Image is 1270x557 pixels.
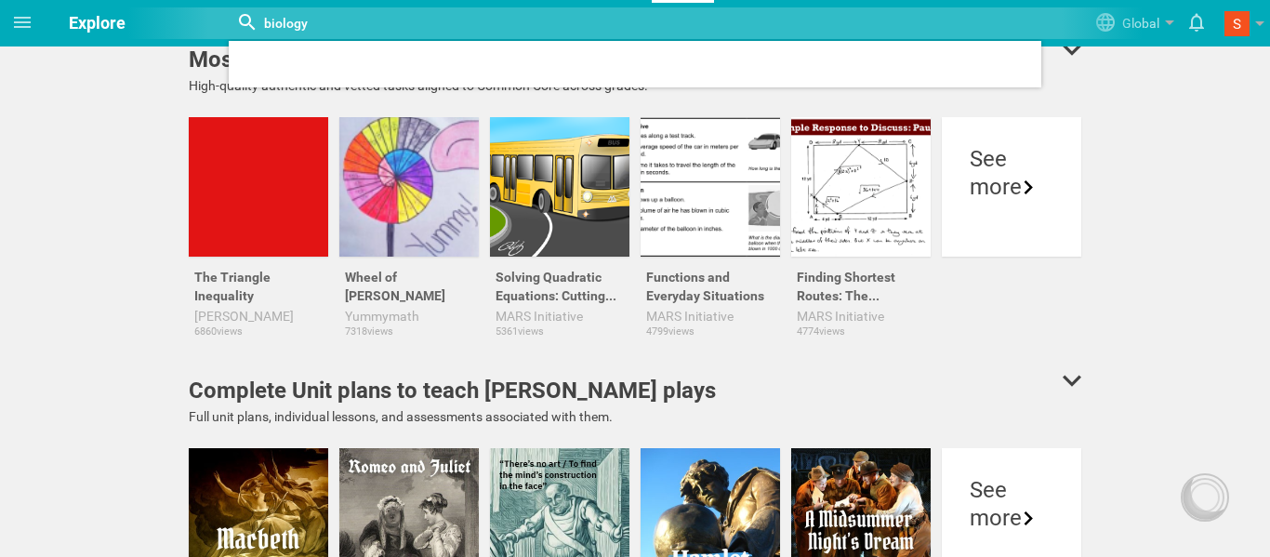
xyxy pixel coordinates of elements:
a: Seemore [942,117,1081,340]
input: Search [262,11,749,35]
div: 6860 views [189,325,328,338]
a: Explore [652,3,714,44]
a: [PERSON_NAME] [194,307,323,325]
div: 4774 views [791,325,931,338]
div: Functions and Everyday Situations [641,257,780,307]
div: Solving Quadratic Equations: Cutting Corners [490,257,629,307]
div: Finding Shortest Routes: The Schoolyard Problem [791,257,931,307]
div: more [970,173,1053,201]
a: Wheel of [PERSON_NAME]Yummymath7318views [339,117,479,340]
div: 5361 views [490,325,629,338]
a: MARS Initiative [646,307,774,325]
div: 7318 views [339,325,479,338]
div: Complete Unit plans to teach [PERSON_NAME] plays [189,374,716,407]
div: See [970,145,1053,173]
a: MARS Initiative [797,307,925,325]
a: Functions and Everyday SituationsMARS Initiative4799views [641,117,780,340]
a: Yummymath [345,307,473,325]
a: MARS Initiative [496,307,624,325]
a: Finding Shortest Routes: The Schoolyard ProblemMARS Initiative4774views [791,117,931,340]
span: Explore [69,13,126,33]
a: Dashboard [559,3,641,44]
a: The Triangle Inequality[PERSON_NAME]6860views [189,117,328,340]
div: Full unit plans, individual lessons, and assessments associated with them. [189,407,1081,426]
a: Solving Quadratic Equations: Cutting CornersMARS Initiative5361views [490,117,629,340]
div: Wheel of [PERSON_NAME] [339,257,479,307]
div: 4799 views [641,325,780,338]
div: Most popular trending mathematics tasks [189,43,608,76]
div: See [970,476,1053,504]
div: The Triangle Inequality [189,257,328,307]
div: more [970,504,1053,532]
div: High-quality authentic and vetted tasks aligned to Common Core across grades. [189,76,1081,95]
